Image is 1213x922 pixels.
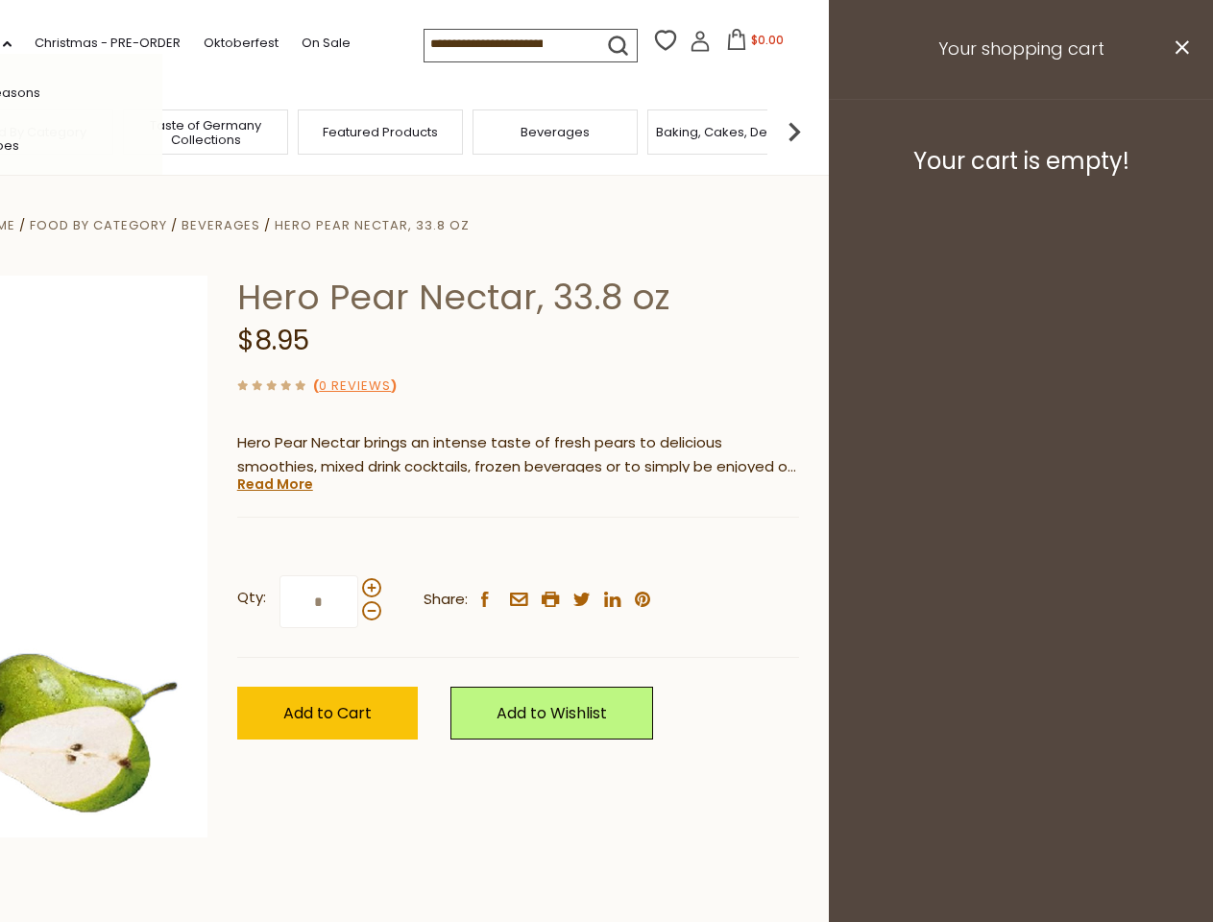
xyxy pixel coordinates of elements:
[656,125,805,139] a: Baking, Cakes, Desserts
[182,216,260,234] a: Beverages
[279,575,358,628] input: Qty:
[30,216,167,234] a: Food By Category
[313,376,397,395] span: ( )
[853,147,1189,176] h3: Your cart is empty!
[237,322,309,359] span: $8.95
[715,29,796,58] button: $0.00
[775,112,813,151] img: next arrow
[237,431,799,479] p: Hero Pear Nectar brings an intense taste of fresh pears to delicious smoothies, mixed drink cockt...
[237,276,799,319] h1: Hero Pear Nectar, 33.8 oz
[237,474,313,494] a: Read More
[751,32,784,48] span: $0.00
[323,125,438,139] a: Featured Products
[275,216,470,234] a: Hero Pear Nectar, 33.8 oz
[283,702,372,724] span: Add to Cart
[204,33,279,54] a: Oktoberfest
[424,588,468,612] span: Share:
[450,687,653,740] a: Add to Wishlist
[35,33,181,54] a: Christmas - PRE-ORDER
[129,118,282,147] a: Taste of Germany Collections
[237,586,266,610] strong: Qty:
[237,687,418,740] button: Add to Cart
[319,376,391,397] a: 0 Reviews
[302,33,351,54] a: On Sale
[521,125,590,139] a: Beverages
